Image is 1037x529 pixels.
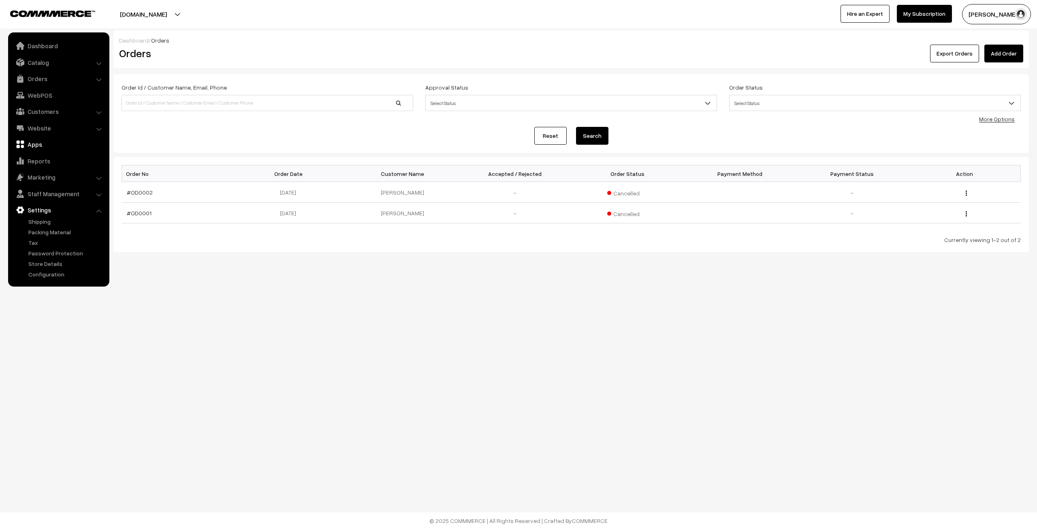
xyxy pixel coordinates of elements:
img: Menu [966,211,967,216]
a: Settings [10,203,107,217]
td: [PERSON_NAME] [346,203,459,223]
span: Cancelled [607,208,648,218]
a: #OD0001 [127,210,151,216]
a: Reset [534,127,567,145]
a: Shipping [26,217,107,226]
th: Order Date [234,165,346,182]
img: user [1015,8,1027,20]
th: Payment Status [796,165,908,182]
img: Menu [966,191,967,196]
a: COMMMERCE [10,8,81,18]
a: #OD0002 [127,189,153,196]
a: Configuration [26,270,107,278]
th: Order Status [571,165,683,182]
span: Select Status [729,95,1021,111]
a: Password Protection [26,249,107,257]
span: Orders [151,37,169,44]
th: Payment Method [683,165,796,182]
td: [PERSON_NAME] [346,182,459,203]
label: Approval Status [425,83,468,92]
span: Cancelled [607,187,648,197]
a: Dashboard [10,39,107,53]
input: Order Id / Customer Name / Customer Email / Customer Phone [122,95,413,111]
a: Catalog [10,55,107,70]
td: [DATE] [234,182,346,203]
td: - [796,203,908,223]
button: [PERSON_NAME] [962,4,1031,24]
th: Accepted / Rejected [459,165,571,182]
a: Hire an Expert [841,5,890,23]
a: Packing Material [26,228,107,236]
label: Order Id / Customer Name, Email, Phone [122,83,227,92]
div: Currently viewing 1-2 out of 2 [122,236,1021,244]
th: Order No [122,165,234,182]
td: - [459,182,571,203]
img: COMMMERCE [10,11,95,17]
a: More Options [979,116,1015,122]
a: Apps [10,137,107,152]
button: Export Orders [930,45,979,62]
a: Dashboard [119,37,149,44]
a: Customers [10,104,107,119]
td: - [459,203,571,223]
a: Website [10,121,107,135]
span: Select Status [730,96,1020,110]
a: Marketing [10,170,107,184]
a: COMMMERCE [572,517,608,524]
button: [DOMAIN_NAME] [92,4,195,24]
a: Store Details [26,259,107,268]
button: Search [576,127,608,145]
a: Reports [10,154,107,168]
th: Action [908,165,1020,182]
label: Order Status [729,83,763,92]
th: Customer Name [346,165,459,182]
td: - [796,182,908,203]
span: Select Status [426,96,717,110]
a: Add Order [984,45,1023,62]
a: My Subscription [897,5,952,23]
td: [DATE] [234,203,346,223]
span: Select Status [425,95,717,111]
h2: Orders [119,47,412,60]
a: Tax [26,238,107,247]
a: Orders [10,71,107,86]
div: / [119,36,1023,45]
a: Staff Management [10,186,107,201]
a: WebPOS [10,88,107,103]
